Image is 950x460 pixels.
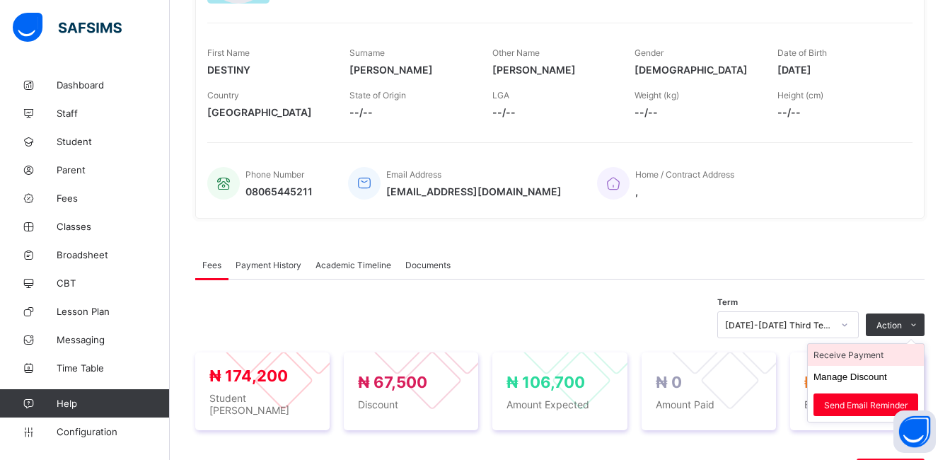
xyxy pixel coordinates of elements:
span: Help [57,398,169,409]
span: Parent [57,164,170,176]
span: ₦ 67,500 [358,373,427,391]
span: [DATE] [777,64,898,76]
span: Country [207,90,239,100]
li: dropdown-list-item-text-1 [808,366,924,388]
span: Student [57,136,170,147]
span: [PERSON_NAME] [349,64,470,76]
span: Weight (kg) [635,90,679,100]
span: Academic Timeline [315,260,391,270]
span: Documents [405,260,451,270]
span: Amount Expected [506,398,613,410]
img: safsims [13,13,122,42]
span: --/-- [777,106,898,118]
span: --/-- [635,106,755,118]
span: Other Name [492,47,540,58]
span: Lesson Plan [57,306,170,317]
span: Phone Number [245,169,304,180]
span: Balance [804,398,910,410]
span: Time Table [57,362,170,374]
span: LGA [492,90,509,100]
span: Broadsheet [57,249,170,260]
span: Staff [57,108,170,119]
span: Height (cm) [777,90,823,100]
span: [DEMOGRAPHIC_DATA] [635,64,755,76]
span: , [635,185,734,197]
span: Gender [635,47,664,58]
span: [PERSON_NAME] [492,64,613,76]
span: ₦ 106,700 [804,373,883,391]
div: [DATE]-[DATE] Third Term [725,320,833,330]
span: Dashboard [57,79,170,91]
span: Surname [349,47,385,58]
span: Classes [57,221,170,232]
span: Discount [358,398,464,410]
span: Date of Birth [777,47,827,58]
span: ₦ 0 [656,373,682,391]
span: Term [717,297,738,307]
span: [EMAIL_ADDRESS][DOMAIN_NAME] [386,185,562,197]
span: Configuration [57,426,169,437]
span: Action [876,320,902,330]
span: --/-- [492,106,613,118]
button: Open asap [893,410,936,453]
span: Send Email Reminder [824,400,908,410]
span: Amount Paid [656,398,762,410]
button: Manage Discount [813,372,887,382]
span: ₦ 174,200 [209,367,288,385]
span: DESTINY [207,64,328,76]
span: Student [PERSON_NAME] [209,392,315,416]
span: --/-- [349,106,470,118]
li: dropdown-list-item-text-0 [808,344,924,366]
span: ₦ 106,700 [506,373,585,391]
span: Home / Contract Address [635,169,734,180]
span: State of Origin [349,90,406,100]
span: Payment History [236,260,301,270]
span: First Name [207,47,250,58]
span: CBT [57,277,170,289]
li: dropdown-list-item-text-2 [808,388,924,422]
span: Messaging [57,334,170,345]
span: [GEOGRAPHIC_DATA] [207,106,328,118]
span: Fees [202,260,221,270]
span: Email Address [386,169,441,180]
span: Fees [57,192,170,204]
span: 08065445211 [245,185,313,197]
